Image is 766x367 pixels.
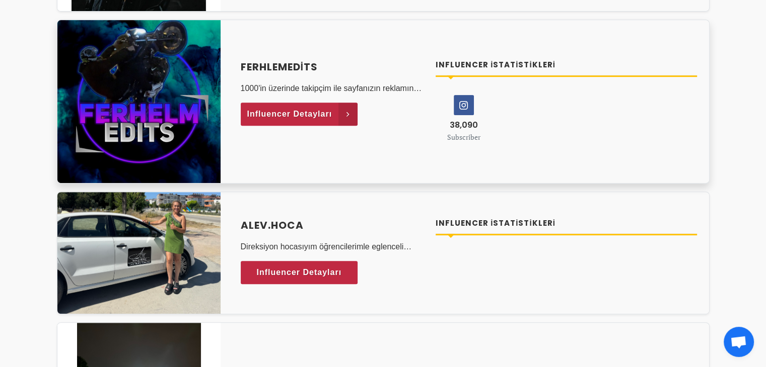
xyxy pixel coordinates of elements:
small: Subscriber [447,132,480,142]
span: Influencer Detayları [257,265,342,280]
h4: Influencer İstatistikleri [436,59,697,71]
span: 38,090 [450,119,478,131]
div: Açık sohbet [724,327,754,357]
span: Influencer Detayları [247,107,332,122]
a: Alev.hoca [241,218,424,233]
a: FerhlemEdits [241,59,424,74]
p: 1000'in üzerinde takipçim ile sayfanızın reklamını yapabilirim. [241,82,424,95]
p: Direksiyon hocasıyım öğrencilerimle eglenceli cideolar atıyorum [241,241,424,253]
a: Influencer Detayları [241,261,358,284]
a: Influencer Detayları [241,103,358,126]
h4: Influencer İstatistikleri [436,218,697,229]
